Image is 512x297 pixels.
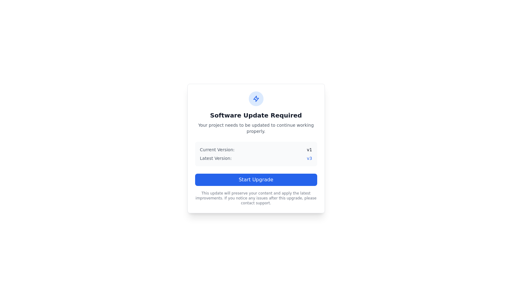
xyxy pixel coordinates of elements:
[195,111,317,120] h2: Software Update Required
[200,155,232,161] span: Latest Version:
[307,155,312,161] span: v 3
[195,122,317,134] p: Your project needs to be updated to continue working properly.
[195,174,317,186] button: Start Upgrade
[195,191,317,206] p: This update will preserve your content and apply the latest improvements. If you notice any issue...
[200,147,235,153] span: Current Version:
[307,147,312,153] span: v 1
